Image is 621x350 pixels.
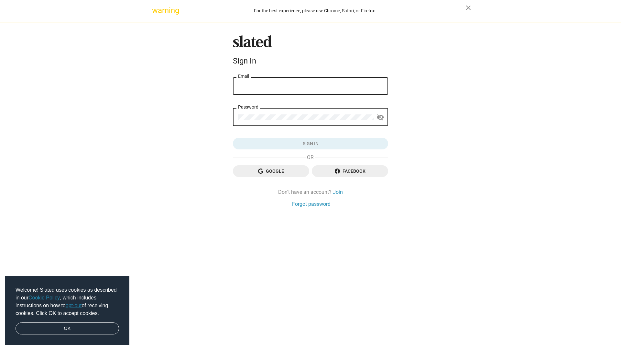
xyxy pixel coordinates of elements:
a: Forgot password [292,201,331,207]
span: Facebook [317,165,383,177]
span: Google [238,165,304,177]
div: Sign In [233,56,388,65]
a: Cookie Policy [28,295,60,300]
button: Show password [374,111,387,124]
div: cookieconsent [5,276,129,345]
mat-icon: visibility_off [376,112,384,122]
mat-icon: warning [152,6,160,14]
button: Google [233,165,309,177]
span: Welcome! Slated uses cookies as described in our , which includes instructions on how to of recei... [16,286,119,317]
a: Join [333,189,343,195]
mat-icon: close [464,4,472,12]
div: For the best experience, please use Chrome, Safari, or Firefox. [164,6,466,15]
sl-branding: Sign In [233,35,388,68]
a: opt-out [66,303,82,308]
div: Don't have an account? [233,189,388,195]
a: dismiss cookie message [16,322,119,335]
button: Facebook [312,165,388,177]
